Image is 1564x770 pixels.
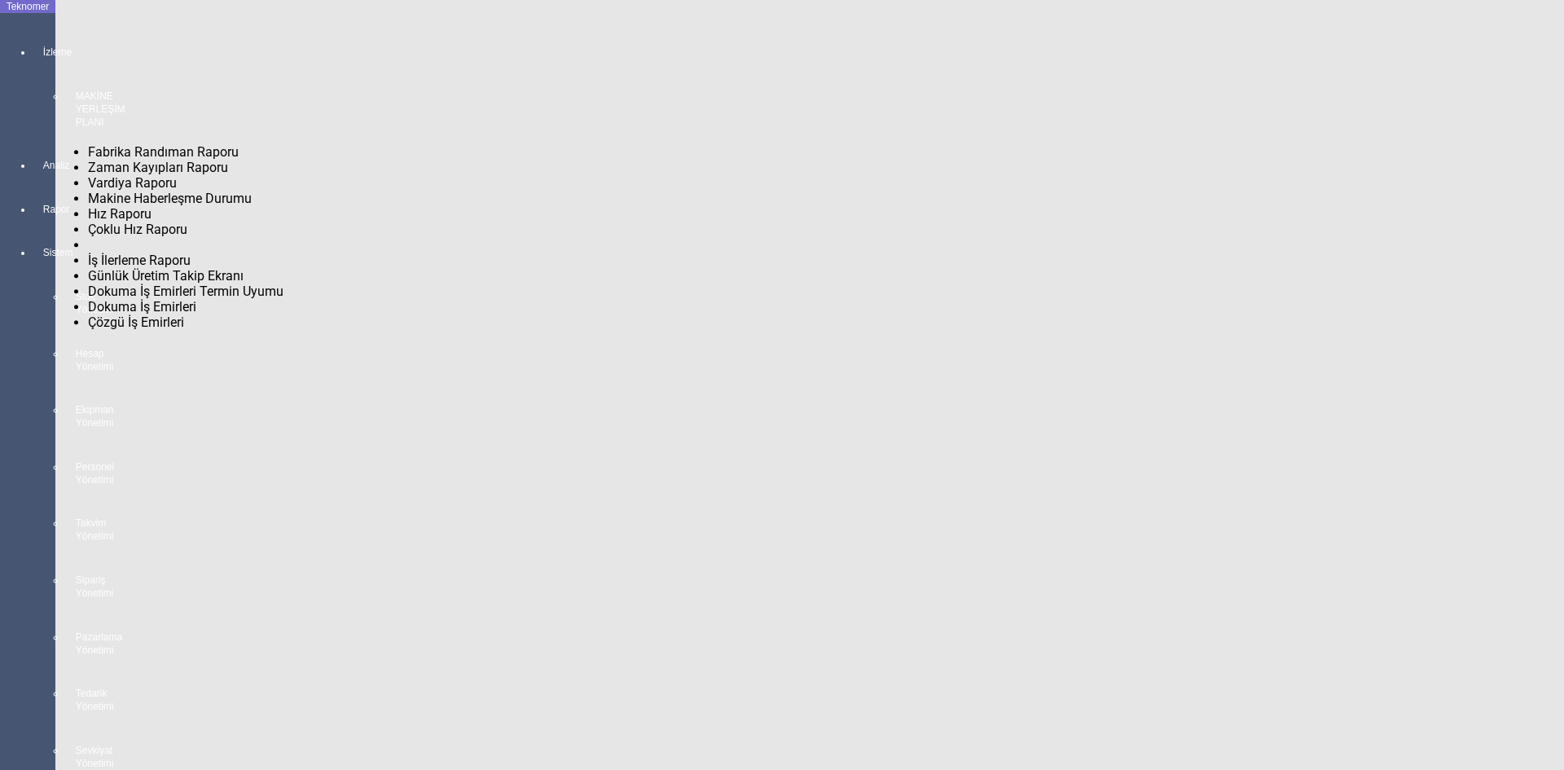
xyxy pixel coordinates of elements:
span: İş İlerleme Raporu [88,253,191,268]
span: Makine Haberleşme Durumu [88,191,252,206]
span: Hız Raporu [88,206,152,222]
span: Çoklu Hız Raporu [88,222,187,237]
span: Fabrika Randıman Raporu [88,144,239,160]
span: Dokuma İş Emirleri [88,299,196,315]
span: Günlük Üretim Takip Ekranı [88,268,244,284]
span: Dokuma İş Emirleri Termin Uyumu [88,284,283,299]
span: Vardiya Raporu [88,175,177,191]
span: Zaman Kayıpları Raporu [88,160,228,175]
span: Çözgü İş Emirleri [88,315,184,330]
